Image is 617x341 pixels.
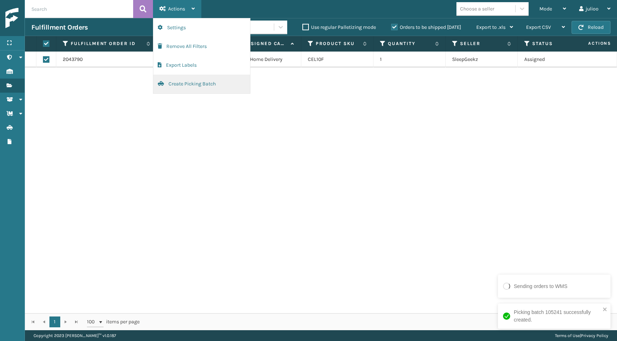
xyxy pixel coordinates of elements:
td: SleepGeekz [446,52,518,67]
button: Reload [572,21,611,34]
span: Actions [565,37,616,49]
span: Export CSV [526,24,551,30]
span: Mode [539,6,552,12]
td: Assigned [518,52,590,67]
span: 100 [87,318,98,325]
a: 1 [49,316,60,327]
label: Use regular Palletizing mode [302,24,376,30]
label: Orders to be shipped [DATE] [391,24,461,30]
td: 1 [373,52,446,67]
h3: Fulfillment Orders [31,23,88,32]
div: Picking batch 105241 successfully created. [514,309,600,324]
span: Actions [168,6,185,12]
td: FedEx Home Delivery [229,52,301,67]
label: Seller [460,40,504,47]
div: Choose a seller [460,5,494,13]
a: 2043790 [63,56,83,63]
label: Status [532,40,576,47]
label: Product SKU [316,40,359,47]
div: Sending orders to WMS [514,283,568,290]
button: Remove All Filters [153,37,250,56]
div: 1 - 1 of 1 items [150,318,609,325]
button: close [603,306,608,313]
a: CEL10F [308,56,324,62]
button: Create Picking Batch [153,75,250,93]
label: Quantity [388,40,432,47]
button: Settings [153,18,250,37]
label: Assigned Carrier Service [244,40,287,47]
span: items per page [87,316,140,327]
img: logo [5,8,70,28]
label: Fulfillment Order Id [71,40,143,47]
button: Export Labels [153,56,250,75]
span: Export to .xls [476,24,506,30]
p: Copyright 2023 [PERSON_NAME]™ v 1.0.187 [34,330,116,341]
